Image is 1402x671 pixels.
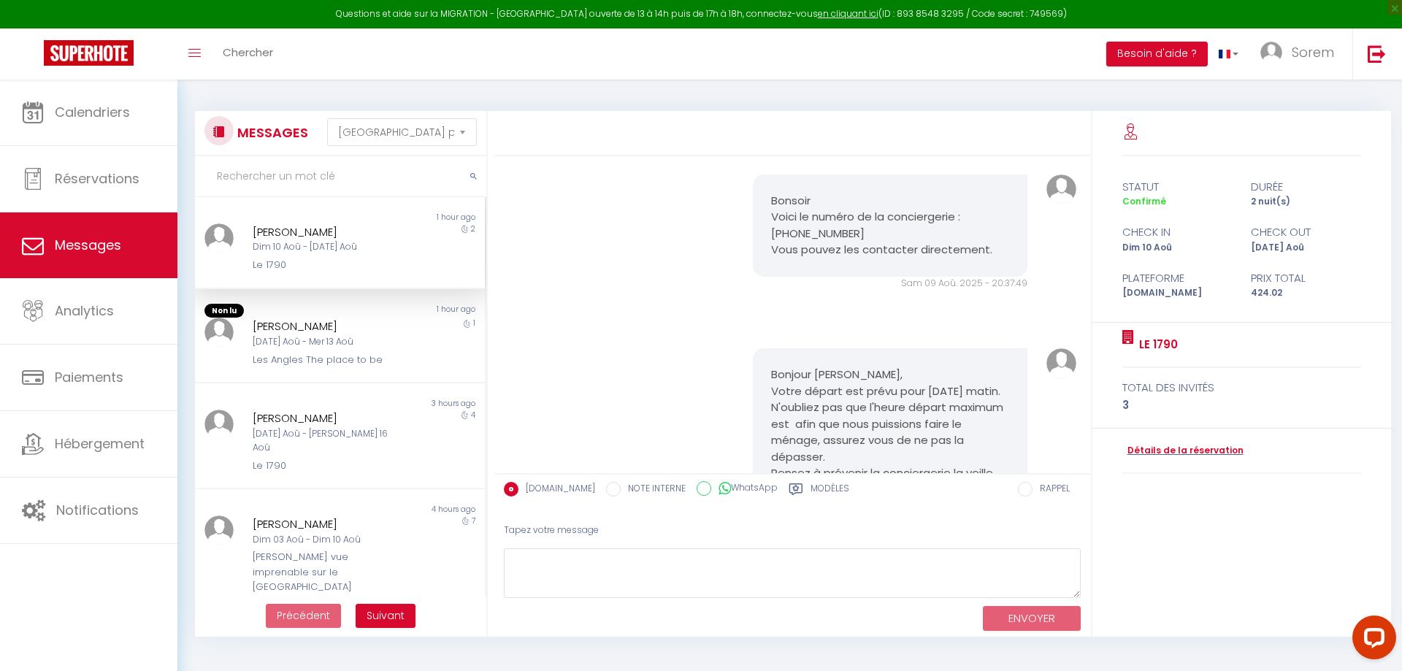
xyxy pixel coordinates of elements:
div: 3 [1122,396,1362,414]
div: Dim 10 Aoû [1112,241,1241,255]
div: [DATE] Aoû [1241,241,1371,255]
div: Les Angles The place to be [253,353,402,367]
div: [PERSON_NAME] [253,318,402,335]
label: NOTE INTERNE [621,482,686,498]
img: ... [204,515,234,545]
img: Super Booking [44,40,134,66]
span: Chercher [223,45,273,60]
span: Sorem [1292,43,1334,61]
button: Next [356,604,415,629]
a: Chercher [212,28,284,80]
span: Analytics [55,302,114,320]
a: Le 1790 [1134,336,1178,353]
pre: Bonsoir Voici le numéro de la conciergerie : [PHONE_NUMBER] Vous pouvez les contacter directement. [771,193,1008,258]
span: Paiements [55,368,123,386]
div: [PERSON_NAME] [253,515,402,533]
a: ... Sorem [1249,28,1352,80]
div: [PERSON_NAME] vue imprenable sur le [GEOGRAPHIC_DATA] [253,550,402,594]
div: [DATE] Aoû - Mer 13 Aoû [253,335,402,349]
img: ... [204,318,234,347]
div: [PERSON_NAME] [253,223,402,241]
div: 3 hours ago [340,398,484,410]
span: Confirmé [1122,195,1166,207]
div: 4 hours ago [340,504,484,515]
div: statut [1112,178,1241,196]
img: ... [1046,348,1076,378]
label: [DOMAIN_NAME] [518,482,595,498]
div: Dim 03 Aoû - Dim 10 Aoû [253,533,402,547]
img: logout [1368,45,1386,63]
h3: MESSAGES [234,116,308,149]
div: Plateforme [1112,269,1241,287]
div: Dim 10 Aoû - [DATE] Aoû [253,240,402,254]
div: durée [1241,178,1371,196]
div: check in [1112,223,1241,241]
span: Réservations [55,169,139,188]
a: Détails de la réservation [1122,444,1244,458]
span: Notifications [56,501,139,519]
span: 2 [471,223,475,234]
div: Sam 09 Aoû. 2025 - 20:37:49 [753,277,1027,291]
input: Rechercher un mot clé [195,156,486,197]
button: Previous [266,604,341,629]
div: 1 hour ago [340,212,484,223]
img: ... [1260,42,1282,64]
div: 2 nuit(s) [1241,195,1371,209]
span: 7 [472,515,475,526]
div: [PERSON_NAME] [253,410,402,427]
span: Précédent [277,608,330,623]
div: check out [1241,223,1371,241]
span: Non lu [204,304,244,318]
span: 4 [471,410,475,421]
span: Messages [55,236,121,254]
span: Hébergement [55,434,145,453]
button: ENVOYER [983,606,1081,632]
div: [DATE] Aoû - [PERSON_NAME] 16 Aoû [253,427,402,455]
span: Suivant [367,608,405,623]
div: Prix total [1241,269,1371,287]
div: Tapez votre message [504,513,1081,548]
div: 1 hour ago [340,304,484,318]
div: 424.02 [1241,286,1371,300]
div: Le 1790 [253,258,402,272]
div: [DOMAIN_NAME] [1112,286,1241,300]
span: 1 [473,318,475,329]
div: Le 1790 [253,459,402,473]
label: RAPPEL [1033,482,1070,498]
span: Calendriers [55,103,130,121]
label: Modèles [811,482,849,500]
label: WhatsApp [711,481,778,497]
img: ... [1046,175,1076,204]
div: total des invités [1122,379,1362,396]
img: ... [204,223,234,253]
a: en cliquant ici [818,7,878,20]
iframe: LiveChat chat widget [1341,610,1402,671]
button: Besoin d'aide ? [1106,42,1208,66]
img: ... [204,410,234,439]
